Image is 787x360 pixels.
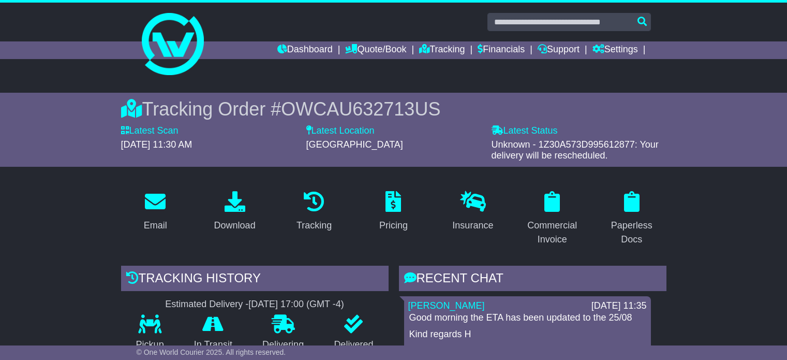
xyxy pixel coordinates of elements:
[419,41,465,59] a: Tracking
[592,41,638,59] a: Settings
[290,188,338,236] a: Tracking
[207,188,262,236] a: Download
[597,188,666,250] a: Paperless Docs
[121,125,179,137] label: Latest Scan
[121,266,389,294] div: Tracking history
[399,266,666,294] div: RECENT CHAT
[121,339,179,351] p: Pickup
[604,219,659,247] div: Paperless Docs
[446,188,500,236] a: Insurance
[373,188,414,236] a: Pricing
[179,339,247,351] p: In Transit
[121,299,389,310] div: Estimated Delivery -
[379,219,408,233] div: Pricing
[121,98,666,120] div: Tracking Order #
[296,219,332,233] div: Tracking
[137,348,286,356] span: © One World Courier 2025. All rights reserved.
[518,188,587,250] a: Commercial Invoice
[319,339,388,351] p: Delivered
[538,41,580,59] a: Support
[247,339,319,351] p: Delivering
[144,219,167,233] div: Email
[525,219,580,247] div: Commercial Invoice
[137,188,174,236] a: Email
[591,300,647,312] div: [DATE] 11:35
[306,125,375,137] label: Latest Location
[277,41,333,59] a: Dashboard
[214,219,256,233] div: Download
[306,139,403,150] span: [GEOGRAPHIC_DATA]
[478,41,525,59] a: Financials
[408,300,485,311] a: [PERSON_NAME]
[281,98,440,120] span: OWCAU632713US
[409,329,646,340] p: Kind regards H
[452,219,493,233] div: Insurance
[345,41,406,59] a: Quote/Book
[492,125,558,137] label: Latest Status
[492,139,659,161] span: Unknown - 1Z30A573D995612877: Your delivery will be rescheduled.
[409,312,646,324] p: Good morning the ETA has been updated to the 25/08
[248,299,344,310] div: [DATE] 17:00 (GMT -4)
[121,139,192,150] span: [DATE] 11:30 AM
